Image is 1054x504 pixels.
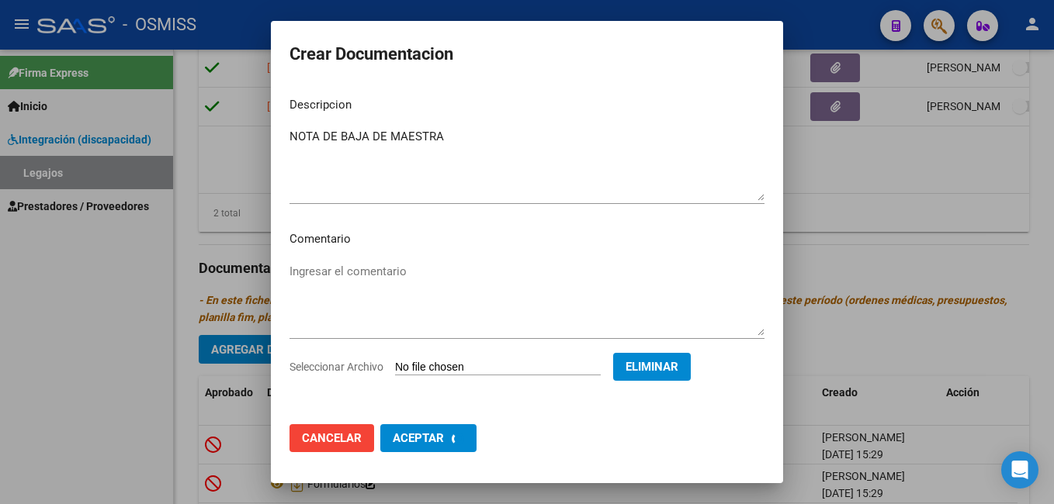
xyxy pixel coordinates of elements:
[393,431,444,445] span: Aceptar
[1001,451,1038,488] div: Open Intercom Messenger
[626,360,678,374] span: Eliminar
[290,361,383,373] span: Seleccionar Archivo
[290,96,764,114] p: Descripcion
[302,431,362,445] span: Cancelar
[290,40,764,69] h2: Crear Documentacion
[613,353,691,381] button: Eliminar
[290,424,374,452] button: Cancelar
[380,424,477,452] button: Aceptar
[290,230,764,248] p: Comentario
